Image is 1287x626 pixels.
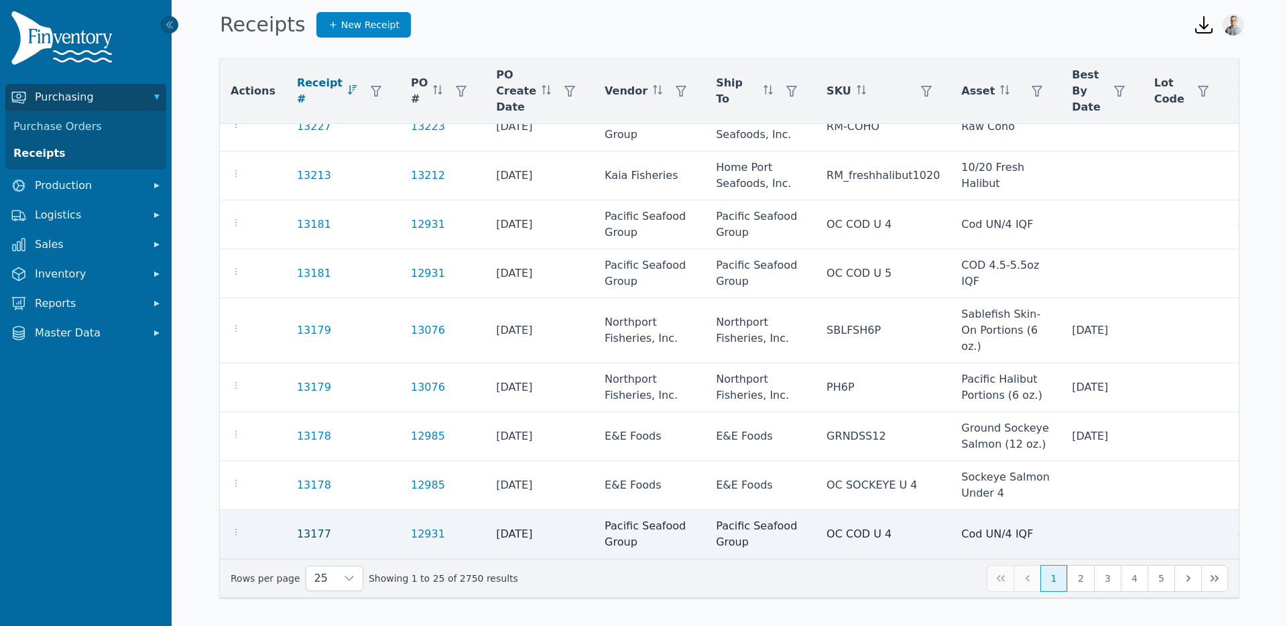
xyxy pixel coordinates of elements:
img: Finventory [11,11,118,70]
a: New Receipt [316,12,411,38]
button: Page 2 [1067,565,1094,592]
span: Purchasing [35,89,142,105]
span: Showing 1 to 25 of 2750 results [369,572,518,585]
a: 12985 [411,428,445,444]
a: 13076 [411,322,445,338]
td: E&E Foods [705,412,816,461]
td: [DATE] [485,249,594,298]
a: 13178 [297,428,331,444]
span: Vendor [605,83,648,99]
td: Cod UN/4 IQF [951,510,1061,559]
span: PO Create Date [496,67,536,115]
td: Northport Fisheries, Inc. [594,363,705,412]
td: Northport Fisheries, Inc. [705,298,816,363]
td: Northport Fisheries, Inc. [594,298,705,363]
td: Pacific Seafood Group [705,200,816,249]
td: Pacific Seafood Group [594,103,705,151]
button: Next Page [1174,565,1201,592]
td: Cod UN/4 IQF [951,200,1061,249]
td: Ground Sockeye Salmon (12 oz.) [951,412,1061,461]
td: [DATE] [485,298,594,363]
td: [DATE] [485,461,594,510]
td: Pacific Seafood Group [594,249,705,298]
td: 10/20 Fresh Halibut [951,151,1061,200]
td: E&E Foods [594,412,705,461]
button: Last Page [1201,565,1228,592]
td: SBLFSH6P [816,298,951,363]
span: Lot Code [1154,75,1184,107]
a: 13212 [411,168,445,184]
td: Home Port Seafoods, Inc. [705,103,816,151]
td: Raw Coho [951,103,1061,151]
span: Asset [961,83,995,99]
a: 13213 [297,168,331,184]
a: Receipts [8,140,164,167]
a: 13179 [297,322,331,338]
span: Inventory [35,266,142,282]
button: Page 1 [1040,565,1067,592]
td: [DATE] [485,363,594,412]
td: Pacific Seafood Group [594,510,705,559]
a: 13181 [297,216,331,233]
td: [DATE] [1061,363,1144,412]
button: Page 5 [1148,565,1174,592]
a: 13076 [411,379,445,395]
a: 13177 [297,526,331,542]
td: Pacific Seafood Group [594,200,705,249]
button: Sales [5,231,166,258]
span: Ship To [716,75,758,107]
td: GRNDSS12 [816,412,951,461]
td: Home Port Seafoods, Inc. [705,151,816,200]
span: Production [35,178,142,194]
span: Reports [35,296,142,312]
td: [DATE] [485,200,594,249]
td: PH6P [816,363,951,412]
button: Master Data [5,320,166,347]
td: RM_freshhalibut1020 [816,151,951,200]
img: Joshua Benton [1223,14,1244,36]
span: PO # [411,75,428,107]
span: Receipt # [297,75,343,107]
a: 12985 [411,477,445,493]
a: 13181 [297,265,331,281]
a: 13178 [297,477,331,493]
a: 13227 [297,119,331,135]
button: Inventory [5,261,166,288]
td: Pacific Halibut Portions (6 oz.) [951,363,1061,412]
span: New Receipt [341,18,400,32]
td: [DATE] [485,412,594,461]
td: Pacific Seafood Group [705,510,816,559]
td: OC SOCKEYE U 4 [816,461,951,510]
span: SKU [826,83,851,99]
td: OC COD U 4 [816,510,951,559]
span: Rows per page [306,566,336,590]
h1: Receipts [220,13,306,37]
td: Kaia Fisheries [594,151,705,200]
span: Logistics [35,207,142,223]
a: Purchase Orders [8,113,164,140]
td: Northport Fisheries, Inc. [705,363,816,412]
td: E&E Foods [705,461,816,510]
span: Actions [231,83,275,99]
td: Sablefish Skin-On Portions (6 oz.) [951,298,1061,363]
button: Logistics [5,202,166,229]
a: 13179 [297,379,331,395]
td: Sockeye Salmon Under 4 [951,461,1061,510]
td: [DATE] [485,103,594,151]
td: E&E Foods [594,461,705,510]
td: COD 4.5-5.5oz IQF [951,249,1061,298]
button: Purchasing [5,84,166,111]
button: Page 4 [1121,565,1148,592]
td: OC COD U 4 [816,200,951,249]
span: Sales [35,237,142,253]
span: Master Data [35,325,142,341]
a: 13223 [411,119,445,135]
td: OC COD U 5 [816,249,951,298]
td: Pacific Seafood Group [705,249,816,298]
td: [DATE] [1061,412,1144,461]
a: 12931 [411,216,445,233]
a: 12931 [411,265,445,281]
td: [DATE] [485,151,594,200]
td: [DATE] [485,510,594,559]
button: Reports [5,290,166,317]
